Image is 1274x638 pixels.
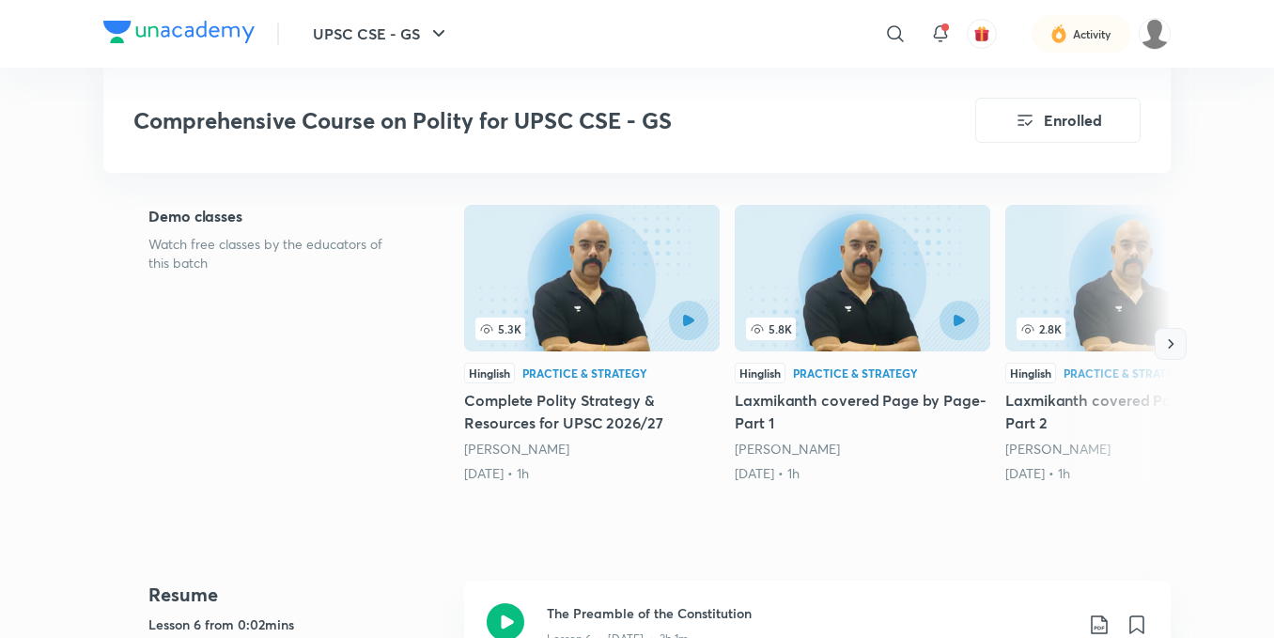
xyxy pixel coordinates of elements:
[148,205,404,227] h5: Demo classes
[464,363,515,383] div: Hinglish
[735,389,990,434] h5: Laxmikanth covered Page by Page- Part 1
[735,205,990,483] a: Laxmikanth covered Page by Page- Part 1
[1005,205,1261,483] a: Laxmikanth covered Page by Page- Part 2
[547,603,1073,623] h3: The Preamble of the Constitution
[735,363,785,383] div: Hinglish
[746,318,796,340] span: 5.8K
[475,318,525,340] span: 5.3K
[1017,318,1065,340] span: 2.8K
[148,235,404,272] p: Watch free classes by the educators of this batch
[464,205,720,483] a: Complete Polity Strategy & Resources for UPSC 2026/27
[1005,205,1261,483] a: 2.8KHinglishPractice & StrategyLaxmikanth covered Page by Page- Part 2[PERSON_NAME][DATE] • 1h
[1005,464,1261,483] div: 30th Jul • 1h
[793,367,918,379] div: Practice & Strategy
[148,615,449,634] h5: Lesson 6 from 0:02mins
[735,440,840,458] a: [PERSON_NAME]
[148,581,449,609] h4: Resume
[464,464,720,483] div: 5th Jul • 1h
[302,15,461,53] button: UPSC CSE - GS
[735,205,990,483] a: 5.8KHinglishPractice & StrategyLaxmikanth covered Page by Page- Part 1[PERSON_NAME][DATE] • 1h
[1005,363,1056,383] div: Hinglish
[464,440,569,458] a: [PERSON_NAME]
[975,98,1141,143] button: Enrolled
[973,25,990,42] img: avatar
[1005,440,1261,459] div: Dr Sidharth Arora
[464,205,720,483] a: 5.3KHinglishPractice & StrategyComplete Polity Strategy & Resources for UPSC 2026/27[PERSON_NAME]...
[1050,23,1067,45] img: activity
[1139,18,1171,50] img: Saurav Kumar
[522,367,647,379] div: Practice & Strategy
[1005,389,1261,434] h5: Laxmikanth covered Page by Page- Part 2
[1005,440,1111,458] a: [PERSON_NAME]
[103,21,255,48] a: Company Logo
[133,107,869,134] h3: Comprehensive Course on Polity for UPSC CSE - GS
[464,389,720,434] h5: Complete Polity Strategy & Resources for UPSC 2026/27
[464,440,720,459] div: Dr Sidharth Arora
[103,21,255,43] img: Company Logo
[735,464,990,483] div: 29th Jul • 1h
[735,440,990,459] div: Dr Sidharth Arora
[967,19,997,49] button: avatar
